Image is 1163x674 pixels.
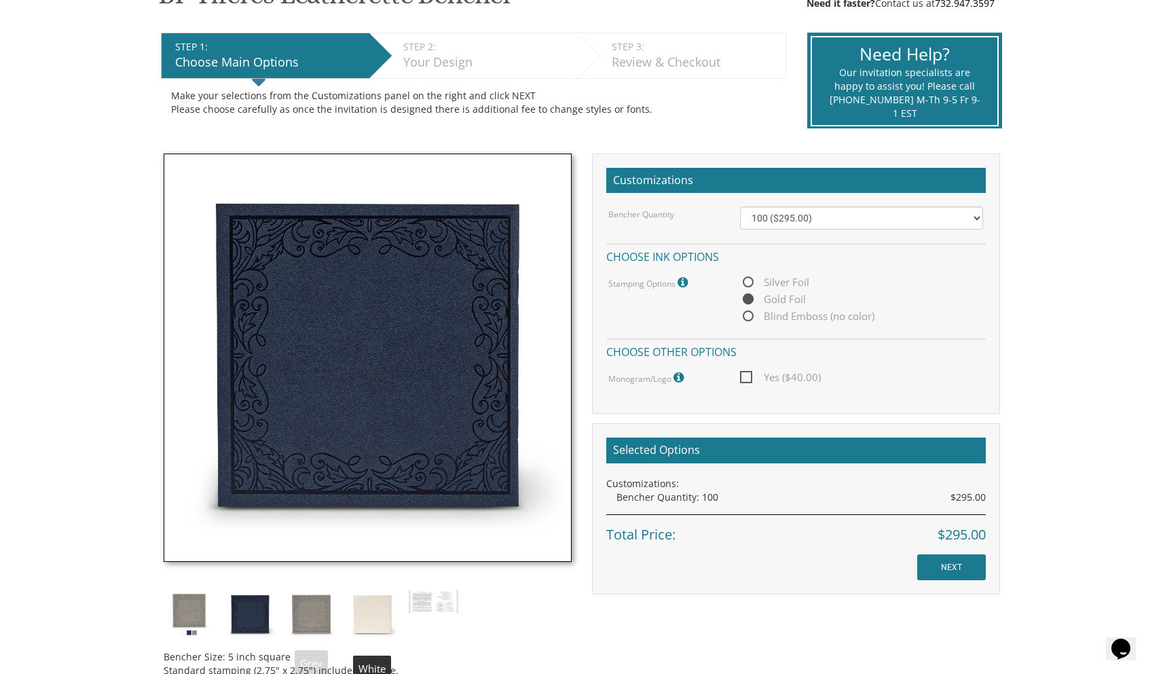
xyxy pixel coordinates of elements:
h4: Choose ink options [606,243,986,267]
div: STEP 2: [403,40,571,54]
span: $295.00 [938,525,986,545]
span: Yes ($40.00) [740,369,821,386]
img: navy_leatherette.jpg [225,589,276,640]
div: Bencher Quantity: 100 [616,491,986,504]
div: STEP 1: [175,40,363,54]
img: white_leatherette.jpg [347,589,398,640]
span: $295.00 [950,491,986,504]
h4: Choose other options [606,338,986,362]
span: Silver Foil [740,274,809,291]
div: Make your selections from the Customizations panel on the right and click NEXT Please choose care... [171,89,776,116]
div: Customizations: [606,477,986,491]
div: Total Price: [606,514,986,545]
input: NEXT [917,554,986,580]
div: Choose Main Options [175,54,363,71]
div: Your Design [403,54,571,71]
h2: Selected Options [606,438,986,463]
label: Monogram/Logo [608,369,687,387]
div: Our invitation specialists are happy to assist you! Please call [PHONE_NUMBER] M-Th 9-5 Fr 9-1 EST [829,66,980,120]
div: Need Help? [829,42,980,67]
div: Review & Checkout [612,54,779,71]
img: grey_leatherette.jpg [286,589,337,640]
label: Stamping Options [608,274,691,291]
iframe: chat widget [1106,620,1149,660]
img: navy_leatherette.jpg [164,154,572,562]
img: bp%20bencher%20inside%201.JPG [408,589,459,615]
span: Gold Foil [740,291,806,308]
span: Blind Emboss (no color) [740,308,874,325]
img: tiferes_leatherette.jpg [164,589,215,640]
div: STEP 3: [612,40,779,54]
label: Bencher Quantity [608,209,674,220]
h2: Customizations [606,168,986,194]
